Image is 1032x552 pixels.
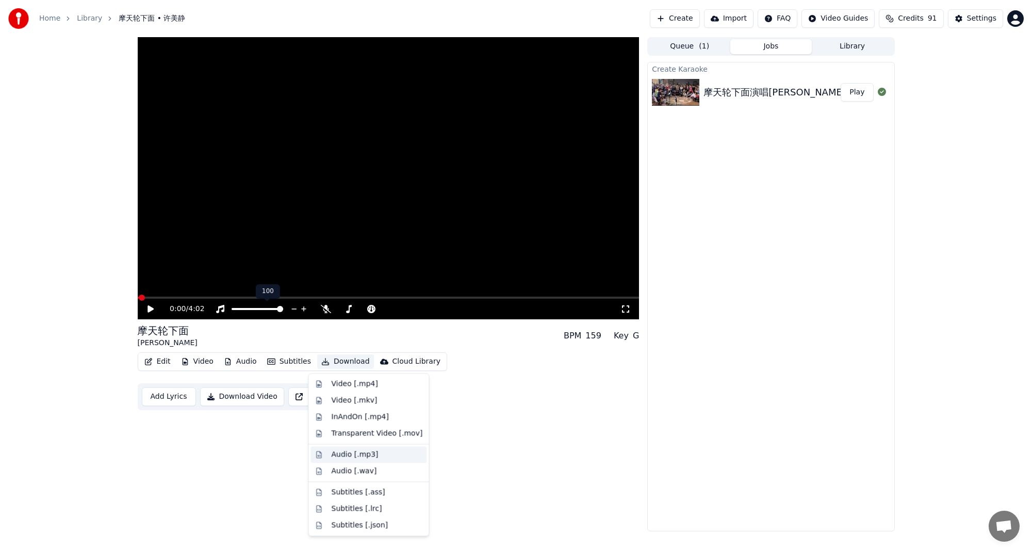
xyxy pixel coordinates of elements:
[170,304,194,314] div: /
[967,13,996,24] div: Settings
[331,520,388,530] div: Subtitles [.json]
[331,466,376,476] div: Audio [.wav]
[649,39,730,54] button: Queue
[119,13,185,24] span: 摩天轮下面 • 许美静
[841,83,873,102] button: Play
[948,9,1003,28] button: Settings
[633,330,639,342] div: G
[585,330,601,342] div: 159
[331,412,389,422] div: InAndOn [.mp4]
[331,487,385,497] div: Subtitles [.ass]
[220,354,261,369] button: Audio
[142,387,196,406] button: Add Lyrics
[704,9,753,28] button: Import
[256,284,280,299] div: 100
[263,354,315,369] button: Subtitles
[879,9,943,28] button: Credits91
[989,511,1020,542] div: Open chat
[703,85,864,100] div: 摩天轮下面演唱[PERSON_NAME]经典
[317,354,374,369] button: Download
[928,13,937,24] span: 91
[898,13,923,24] span: Credits
[170,304,186,314] span: 0:00
[138,323,198,338] div: 摩天轮下面
[331,395,377,405] div: Video [.mkv]
[758,9,797,28] button: FAQ
[140,354,175,369] button: Edit
[812,39,893,54] button: Library
[331,504,382,514] div: Subtitles [.lrc]
[177,354,218,369] button: Video
[699,41,709,52] span: ( 1 )
[8,8,29,29] img: youka
[331,428,422,439] div: Transparent Video [.mov]
[801,9,875,28] button: Video Guides
[392,356,440,367] div: Cloud Library
[39,13,185,24] nav: breadcrumb
[331,379,378,389] div: Video [.mp4]
[650,9,700,28] button: Create
[614,330,629,342] div: Key
[730,39,812,54] button: Jobs
[138,338,198,348] div: [PERSON_NAME]
[331,449,378,460] div: Audio [.mp3]
[564,330,581,342] div: BPM
[77,13,102,24] a: Library
[288,387,384,406] button: Open Dual Screen
[200,387,284,406] button: Download Video
[39,13,60,24] a: Home
[648,62,894,75] div: Create Karaoke
[188,304,204,314] span: 4:02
